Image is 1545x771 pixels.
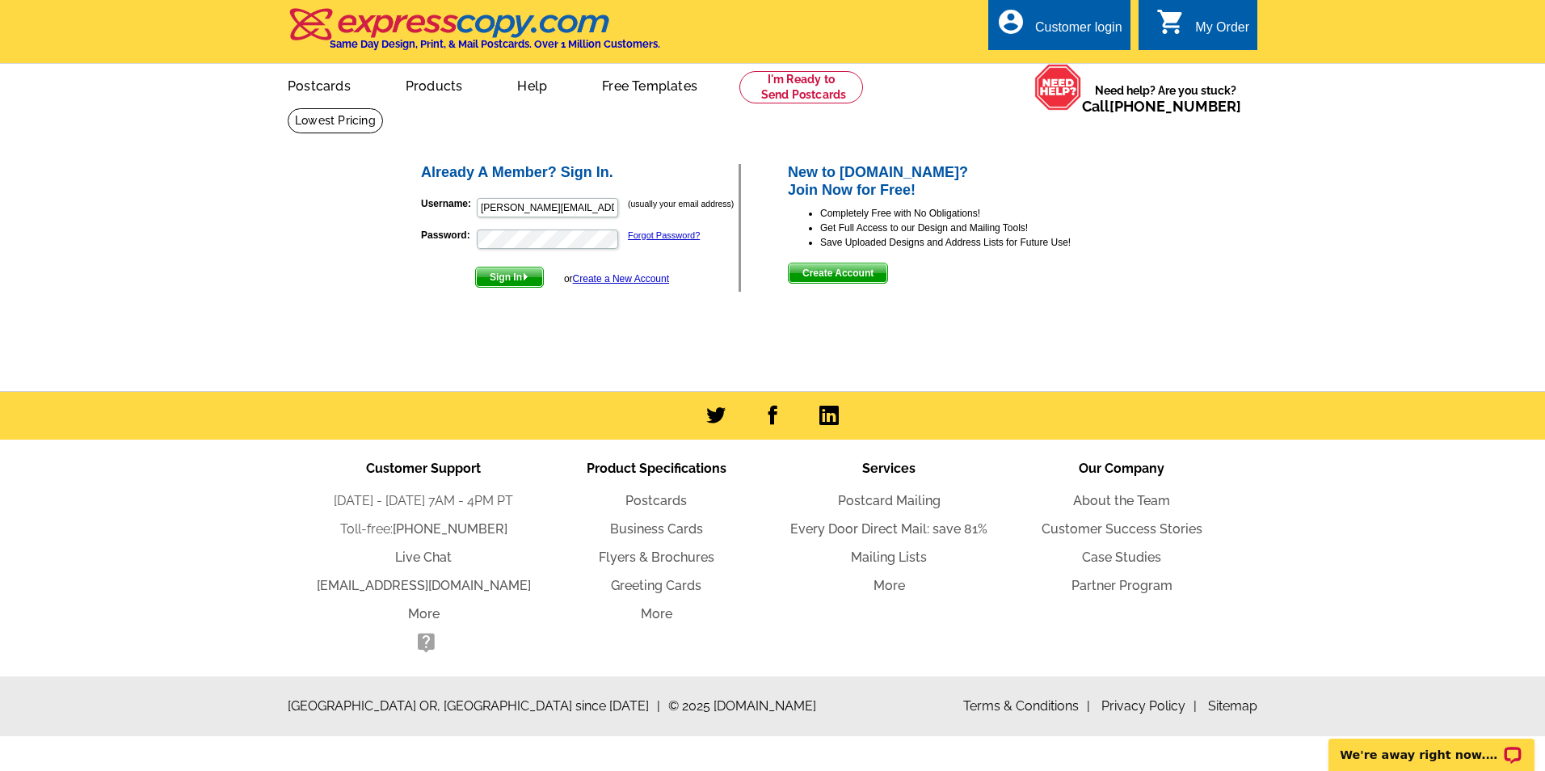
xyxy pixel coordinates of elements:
a: Postcard Mailing [838,493,941,508]
img: help [1034,64,1082,111]
a: Products [380,65,489,103]
a: Case Studies [1082,550,1161,565]
a: More [874,578,905,593]
a: Free Templates [576,65,723,103]
small: (usually your email address) [628,199,734,209]
a: Postcards [625,493,687,508]
div: My Order [1195,20,1249,43]
a: Mailing Lists [851,550,927,565]
span: [GEOGRAPHIC_DATA] OR, [GEOGRAPHIC_DATA] since [DATE] [288,697,660,716]
a: Every Door Direct Mail: save 81% [790,521,987,537]
a: Sitemap [1208,698,1257,714]
li: Get Full Access to our Design and Mailing Tools! [820,221,1126,235]
li: Completely Free with No Obligations! [820,206,1126,221]
h2: Already A Member? Sign In. [421,164,739,182]
a: More [408,606,440,621]
a: shopping_cart My Order [1156,18,1249,38]
span: Need help? Are you stuck? [1082,82,1249,115]
span: Sign In [476,268,543,287]
a: [PHONE_NUMBER] [393,521,507,537]
a: More [641,606,672,621]
iframe: LiveChat chat widget [1318,720,1545,771]
h4: Same Day Design, Print, & Mail Postcards. Over 1 Million Customers. [330,38,660,50]
span: Product Specifications [587,461,726,476]
a: Customer Success Stories [1042,521,1202,537]
a: Forgot Password? [628,230,700,240]
i: shopping_cart [1156,7,1185,36]
button: Sign In [475,267,544,288]
span: Create Account [789,263,887,283]
a: Same Day Design, Print, & Mail Postcards. Over 1 Million Customers. [288,19,660,50]
h2: New to [DOMAIN_NAME]? Join Now for Free! [788,164,1126,199]
a: Terms & Conditions [963,698,1090,714]
a: account_circle Customer login [996,18,1122,38]
a: [EMAIL_ADDRESS][DOMAIN_NAME] [317,578,531,593]
span: Our Company [1079,461,1164,476]
a: Live Chat [395,550,452,565]
div: or [564,272,669,286]
i: account_circle [996,7,1025,36]
label: Password: [421,228,475,242]
span: © 2025 [DOMAIN_NAME] [668,697,816,716]
a: Partner Program [1071,578,1172,593]
li: Toll-free: [307,520,540,539]
a: About the Team [1073,493,1170,508]
button: Create Account [788,263,888,284]
a: Help [491,65,573,103]
a: [PHONE_NUMBER] [1109,98,1241,115]
span: Customer Support [366,461,481,476]
img: button-next-arrow-white.png [522,273,529,280]
a: Flyers & Brochures [599,550,714,565]
a: Business Cards [610,521,703,537]
li: [DATE] - [DATE] 7AM - 4PM PT [307,491,540,511]
li: Save Uploaded Designs and Address Lists for Future Use! [820,235,1126,250]
a: Postcards [262,65,377,103]
a: Privacy Policy [1101,698,1197,714]
div: Customer login [1035,20,1122,43]
a: Greeting Cards [611,578,701,593]
label: Username: [421,196,475,211]
a: Create a New Account [573,273,669,284]
span: Services [862,461,916,476]
span: Call [1082,98,1241,115]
